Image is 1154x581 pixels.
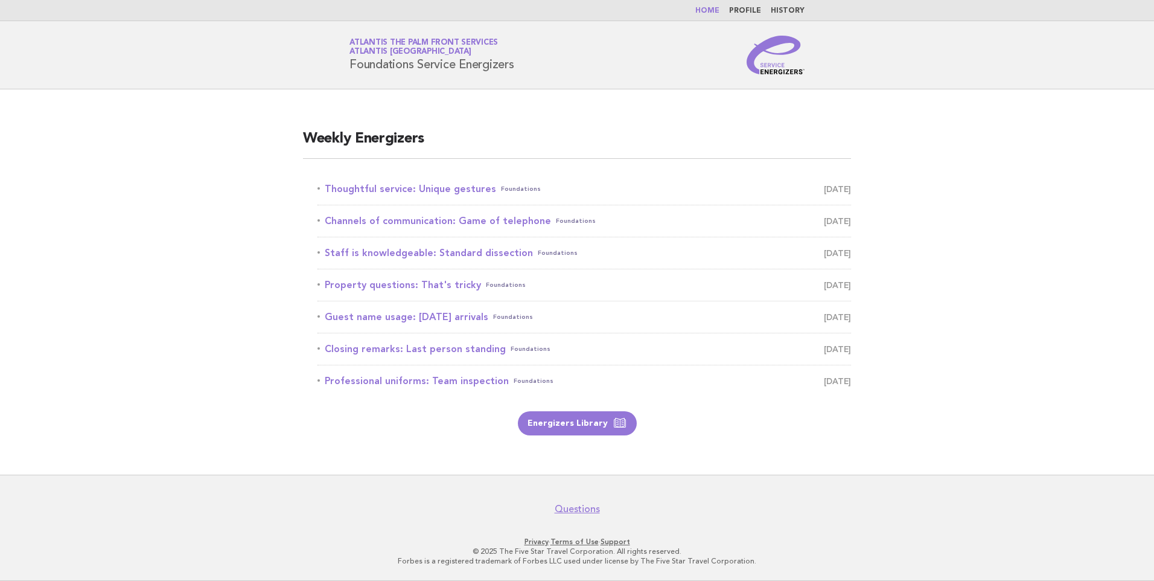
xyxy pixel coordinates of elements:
[550,538,599,546] a: Terms of Use
[824,213,851,230] span: [DATE]
[493,309,533,326] span: Foundations
[824,181,851,197] span: [DATE]
[501,181,541,197] span: Foundations
[317,373,851,390] a: Professional uniforms: Team inspectionFoundations [DATE]
[538,245,578,262] span: Foundations
[317,181,851,197] a: Thoughtful service: Unique gesturesFoundations [DATE]
[601,538,630,546] a: Support
[208,537,946,547] p: · ·
[303,129,851,159] h2: Weekly Energizers
[771,7,805,14] a: History
[555,503,600,515] a: Questions
[208,556,946,566] p: Forbes is a registered trademark of Forbes LLC used under license by The Five Star Travel Corpora...
[824,309,851,326] span: [DATE]
[729,7,761,14] a: Profile
[524,538,549,546] a: Privacy
[511,341,550,358] span: Foundations
[824,373,851,390] span: [DATE]
[208,547,946,556] p: © 2025 The Five Star Travel Corporation. All rights reserved.
[514,373,553,390] span: Foundations
[317,245,851,262] a: Staff is knowledgeable: Standard dissectionFoundations [DATE]
[824,341,851,358] span: [DATE]
[317,213,851,230] a: Channels of communication: Game of telephoneFoundations [DATE]
[317,309,851,326] a: Guest name usage: [DATE] arrivalsFoundations [DATE]
[349,39,498,56] a: Atlantis The Palm Front ServicesAtlantis [GEOGRAPHIC_DATA]
[824,277,851,294] span: [DATE]
[317,341,851,358] a: Closing remarks: Last person standingFoundations [DATE]
[349,39,514,71] h1: Foundations Service Energizers
[556,213,596,230] span: Foundations
[349,48,471,56] span: Atlantis [GEOGRAPHIC_DATA]
[695,7,719,14] a: Home
[486,277,526,294] span: Foundations
[518,411,637,435] a: Energizers Library
[317,277,851,294] a: Property questions: That's trickyFoundations [DATE]
[824,245,851,262] span: [DATE]
[747,36,805,74] img: Service Energizers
